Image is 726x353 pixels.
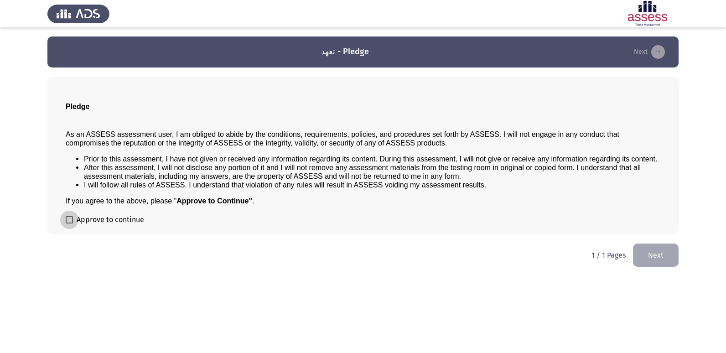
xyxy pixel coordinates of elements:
p: 1 / 1 Pages [591,251,626,260]
img: Assess Talent Management logo [47,1,109,26]
span: Approve to continue [77,214,144,225]
img: Assessment logo of ASSESS Employability - EBI [617,1,679,26]
button: load next page [631,45,668,59]
span: If you agree to the above, please " . [66,197,254,205]
span: As an ASSESS assessment user, I am obliged to abide by the conditions, requirements, policies, an... [66,130,619,147]
button: load next page [633,244,679,267]
span: I will follow all rules of ASSESS. I understand that violation of any rules will result in ASSESS... [84,181,486,189]
b: Approve to Continue" [176,197,252,205]
span: Pledge [66,103,89,110]
h3: تعهد - Pledge [321,46,369,57]
span: After this assessment, I will not disclose any portion of it and I will not remove any assessment... [84,164,641,180]
span: Prior to this assessment, I have not given or received any information regarding its content. Dur... [84,155,658,163]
